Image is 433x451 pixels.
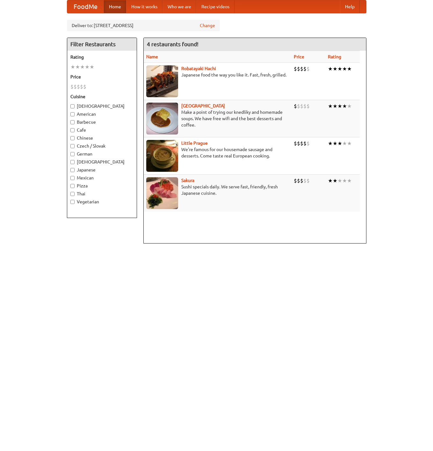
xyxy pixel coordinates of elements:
[80,83,83,90] li: $
[70,119,134,125] label: Barbecue
[297,177,300,184] li: $
[300,177,303,184] li: $
[146,140,178,172] img: littleprague.jpg
[146,54,158,59] a: Name
[297,140,300,147] li: $
[67,0,104,13] a: FoodMe
[297,103,300,110] li: $
[333,103,337,110] li: ★
[146,184,289,196] p: Sushi specials daily. We serve fast, friendly, fresh Japanese cuisine.
[340,0,360,13] a: Help
[70,74,134,80] h5: Price
[146,177,178,209] img: sakura.jpg
[70,199,134,205] label: Vegetarian
[70,111,134,117] label: American
[70,168,75,172] input: Japanese
[342,65,347,72] li: ★
[342,140,347,147] li: ★
[333,65,337,72] li: ★
[181,66,216,71] b: Robatayaki Hachi
[181,141,208,146] a: Little Prague
[70,184,75,188] input: Pizza
[70,112,75,116] input: American
[70,93,134,100] h5: Cuisine
[297,65,300,72] li: $
[303,140,307,147] li: $
[70,135,134,141] label: Chinese
[328,140,333,147] li: ★
[67,38,137,51] h4: Filter Restaurants
[70,191,134,197] label: Thai
[70,103,134,109] label: [DEMOGRAPHIC_DATA]
[70,152,75,156] input: German
[181,103,225,108] a: [GEOGRAPHIC_DATA]
[104,0,126,13] a: Home
[126,0,162,13] a: How it works
[342,177,347,184] li: ★
[90,63,94,70] li: ★
[303,65,307,72] li: $
[146,109,289,128] p: Make a point of trying our knedlíky and homemade soups. We have free wifi and the best desserts a...
[303,177,307,184] li: $
[337,65,342,72] li: ★
[146,72,289,78] p: Japanese food the way you like it. Fast, fresh, grilled.
[300,103,303,110] li: $
[70,83,74,90] li: $
[342,103,347,110] li: ★
[294,54,304,59] a: Price
[70,54,134,60] h5: Rating
[181,178,194,183] a: Sakura
[70,176,75,180] input: Mexican
[146,65,178,97] img: robatayaki.jpg
[70,143,134,149] label: Czech / Slovak
[347,140,352,147] li: ★
[333,140,337,147] li: ★
[347,65,352,72] li: ★
[303,103,307,110] li: $
[70,128,75,132] input: Cafe
[294,65,297,72] li: $
[70,63,75,70] li: ★
[337,177,342,184] li: ★
[70,192,75,196] input: Thai
[70,144,75,148] input: Czech / Slovak
[307,140,310,147] li: $
[70,183,134,189] label: Pizza
[85,63,90,70] li: ★
[70,136,75,140] input: Chinese
[70,160,75,164] input: [DEMOGRAPHIC_DATA]
[80,63,85,70] li: ★
[337,140,342,147] li: ★
[333,177,337,184] li: ★
[307,177,310,184] li: $
[146,103,178,135] img: czechpoint.jpg
[196,0,235,13] a: Recipe videos
[74,83,77,90] li: $
[294,103,297,110] li: $
[70,127,134,133] label: Cafe
[294,177,297,184] li: $
[70,200,75,204] input: Vegetarian
[162,0,196,13] a: Who we are
[70,120,75,124] input: Barbecue
[70,151,134,157] label: German
[294,140,297,147] li: $
[347,177,352,184] li: ★
[347,103,352,110] li: ★
[328,177,333,184] li: ★
[328,103,333,110] li: ★
[337,103,342,110] li: ★
[70,159,134,165] label: [DEMOGRAPHIC_DATA]
[70,104,75,108] input: [DEMOGRAPHIC_DATA]
[75,63,80,70] li: ★
[83,83,86,90] li: $
[147,41,198,47] ng-pluralize: 4 restaurants found!
[70,175,134,181] label: Mexican
[307,65,310,72] li: $
[300,140,303,147] li: $
[300,65,303,72] li: $
[328,54,341,59] a: Rating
